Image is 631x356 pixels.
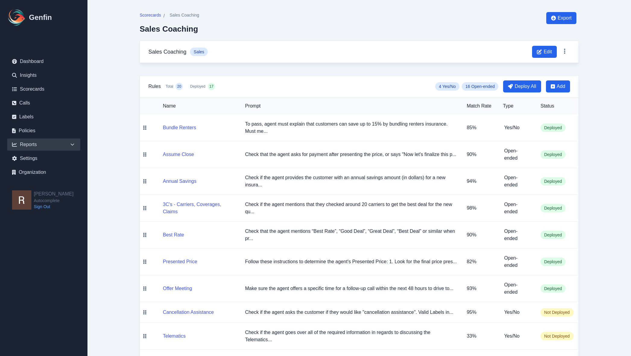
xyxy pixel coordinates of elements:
[163,333,186,339] a: Telematics
[148,83,161,90] h3: Rules
[163,231,184,239] button: Best Rate
[467,285,493,292] p: 93%
[504,147,531,162] h5: Open-ended
[558,14,572,22] span: Export
[541,231,566,239] span: Deployed
[163,179,196,184] a: Annual Savings
[504,281,531,296] h5: Open-ended
[515,83,536,90] span: Deploy All
[7,125,80,137] a: Policies
[163,258,197,265] button: Presented Price
[504,333,531,340] h5: Yes/No
[163,286,192,291] a: Offer Meeting
[541,284,566,293] span: Deployed
[467,178,493,185] p: 94%
[7,83,80,95] a: Scorecards
[177,84,181,89] span: 20
[34,204,74,210] a: Sign Out
[140,12,161,20] a: Scorecards
[163,333,186,340] button: Telematics
[504,124,531,131] h5: Yes/No
[140,24,199,33] h2: Sales Coaching
[546,80,570,92] button: Add
[7,55,80,67] a: Dashboard
[245,309,457,316] p: Check if the agent asks the customer if they would like "cancellation assistance". Valid Labels i...
[163,310,214,315] a: Cancellation Assistance
[12,190,31,210] img: Rick Menesini
[467,309,493,316] p: 95%
[148,48,186,56] h3: Sales Coaching
[245,120,457,135] p: To pass, agent must explain that customers can save up to 15% by bundling renters insurance. Must...
[541,204,566,212] span: Deployed
[467,205,493,212] p: 98%
[34,190,74,198] h2: [PERSON_NAME]
[166,84,173,89] span: Total
[532,46,557,58] button: Edit
[541,123,566,132] span: Deployed
[34,198,74,204] span: Autocomplete
[541,177,566,186] span: Deployed
[245,201,457,215] p: Check if the agent mentions that they checked around 20 carriers to get the best deal for the new...
[557,83,565,90] span: Add
[467,258,493,265] p: 82%
[7,152,80,164] a: Settings
[140,12,161,18] span: Scorecards
[462,82,498,91] span: 16 Open-ended
[467,124,493,131] p: 85%
[7,69,80,81] a: Insights
[504,228,531,242] h5: Open-ended
[163,209,235,214] a: 3C's - Carriers, Coverages, Claims
[541,150,566,159] span: Deployed
[541,332,574,340] span: Not Deployed
[536,98,579,114] th: Status
[163,12,165,20] span: /
[163,124,196,131] button: Bundle Renters
[503,80,541,92] button: Deploy All
[544,48,552,55] span: Edit
[7,111,80,123] a: Labels
[435,82,459,91] span: 4 Yes/No
[190,84,205,89] span: Deployed
[163,125,196,130] a: Bundle Renters
[163,259,197,264] a: Presented Price
[467,231,493,239] p: 90%
[163,232,184,237] a: Best Rate
[7,8,27,27] img: Logo
[150,98,240,114] th: Name
[245,285,457,292] p: Make sure the agent offers a specific time for a follow-up call within the next 48 hours to drive...
[163,152,194,157] a: Assume Close
[504,174,531,189] h5: Open-ended
[163,151,194,158] button: Assume Close
[504,255,531,269] h5: Open-ended
[163,178,196,185] button: Annual Savings
[170,12,199,18] span: Sales Coaching
[245,258,457,265] p: Follow these instructions to determine the agent's Presented Price: 1. Look for the final price p...
[190,48,208,56] span: Sales
[240,98,462,114] th: Prompt
[209,84,213,89] span: 17
[163,285,192,292] button: Offer Meeting
[245,329,457,343] p: Check if the agent goes over all of the required information in regards to discussing the Telemat...
[498,98,536,114] th: Type
[467,151,493,158] p: 90%
[163,201,235,215] button: 3C's - Carriers, Coverages, Claims
[245,151,457,158] p: Check that the agent asks for payment after presenting the price, or says "Now let's finalize thi...
[462,98,498,114] th: Match Rate
[541,308,574,317] span: Not Deployed
[7,166,80,178] a: Organization
[541,258,566,266] span: Deployed
[504,309,531,316] h5: Yes/No
[467,333,493,340] p: 33%
[245,174,457,189] p: Check if the agent provides the customer with an annual savings amount (in dollars) for a new ins...
[546,12,576,24] button: Export
[7,139,80,151] div: Reports
[245,228,457,242] p: Check that the agent mentions “Best Rate”, “Good Deal”, “Great Deal”, “Best Deal” or similar when...
[504,201,531,215] h5: Open-ended
[29,13,52,22] h1: Genfin
[7,97,80,109] a: Calls
[163,309,214,316] button: Cancellation Assistance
